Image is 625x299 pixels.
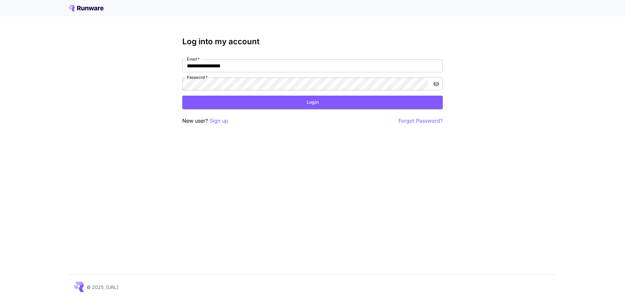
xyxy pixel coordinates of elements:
[430,78,442,90] button: toggle password visibility
[182,96,443,109] button: Login
[398,117,443,125] button: Forgot Password?
[187,56,200,62] label: Email
[187,75,208,80] label: Password
[210,117,228,125] button: Sign up
[87,284,118,291] p: © 2025, [URL]
[182,117,228,125] p: New user?
[182,37,443,46] h3: Log into my account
